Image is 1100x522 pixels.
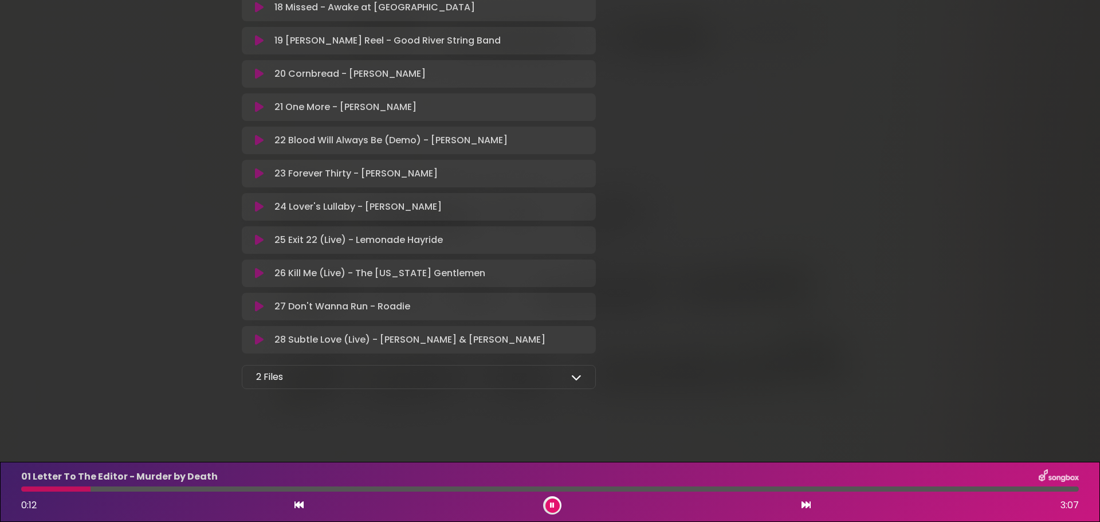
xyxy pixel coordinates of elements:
p: 26 Kill Me (Live) - The [US_STATE] Gentlemen [274,266,485,280]
p: 21 One More - [PERSON_NAME] [274,100,417,114]
p: 24 Lover's Lullaby - [PERSON_NAME] [274,200,442,214]
p: 25 Exit 22 (Live) - Lemonade Hayride [274,233,443,247]
p: 22 Blood Will Always Be (Demo) - [PERSON_NAME] [274,134,508,147]
p: 20 Cornbread - [PERSON_NAME] [274,67,426,81]
p: 2 Files [256,370,283,384]
p: 19 [PERSON_NAME] Reel - Good River String Band [274,34,501,48]
p: 23 Forever Thirty - [PERSON_NAME] [274,167,438,180]
p: 28 Subtle Love (Live) - [PERSON_NAME] & [PERSON_NAME] [274,333,545,347]
p: 18 Missed - Awake at [GEOGRAPHIC_DATA] [274,1,475,14]
p: 27 Don't Wanna Run - Roadie [274,300,410,313]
